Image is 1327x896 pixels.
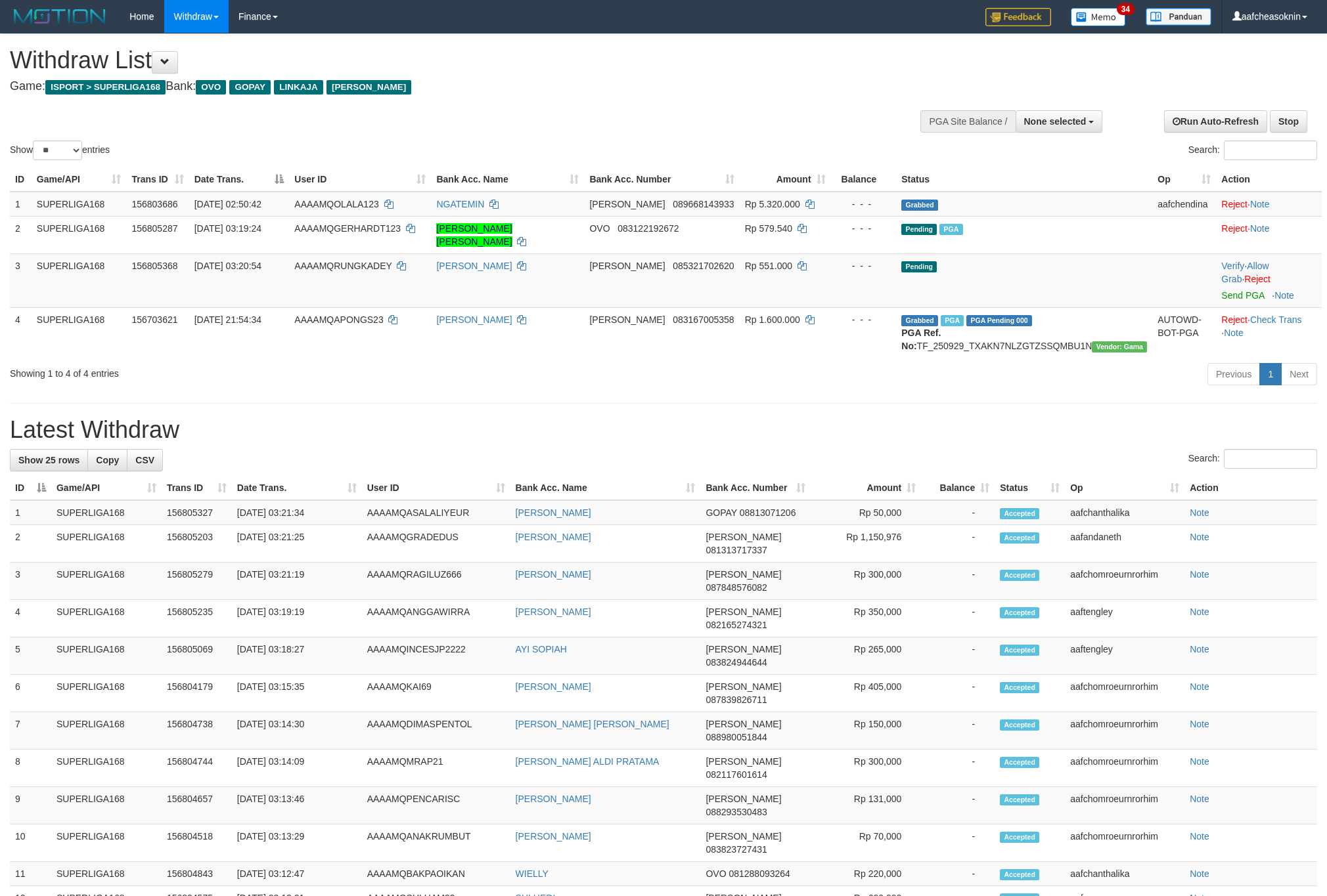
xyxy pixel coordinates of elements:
[362,862,510,886] td: AAAAMQBAKPAOIKAN
[706,532,781,542] span: [PERSON_NAME]
[901,200,938,211] span: Grabbed
[1221,223,1248,234] a: Reject
[289,167,431,192] th: User ID: activate to sort column ascending
[901,328,941,351] b: PGA Ref. No:
[1065,476,1184,500] th: Op: activate to sort column ascending
[921,750,995,787] td: -
[966,315,1032,326] span: PGA Pending
[921,600,995,637] td: -
[1071,8,1126,26] img: Button%20Memo.svg
[1184,476,1317,500] th: Action
[1190,569,1209,580] a: Note
[516,719,669,729] a: [PERSON_NAME] [PERSON_NAME]
[1190,681,1209,692] a: Note
[706,681,781,692] span: [PERSON_NAME]
[618,223,679,234] span: Copy 083122192672 to clipboard
[921,500,995,525] td: -
[1065,637,1184,675] td: aaftengley
[33,140,82,160] select: Showentries
[706,719,781,729] span: [PERSON_NAME]
[162,600,232,637] td: 156805235
[811,637,921,675] td: Rp 265,000
[232,750,362,787] td: [DATE] 03:14:09
[362,563,510,600] td: AAAAMQRAGILUZ666
[1000,508,1039,519] span: Accepted
[1250,314,1302,325] a: Check Trans
[1190,868,1209,879] a: Note
[811,787,921,824] td: Rp 131,000
[1250,199,1270,209] a: Note
[706,694,767,705] span: Copy 087839826711 to clipboard
[706,569,781,580] span: [PERSON_NAME]
[516,569,591,580] a: [PERSON_NAME]
[194,199,261,209] span: [DATE] 02:50:42
[51,712,162,750] td: SUPERLIGA168
[1190,607,1209,617] a: Note
[706,756,781,767] span: [PERSON_NAME]
[706,868,726,879] span: OVO
[811,862,921,886] td: Rp 220,000
[1216,216,1322,253] td: ·
[706,607,781,617] span: [PERSON_NAME]
[1152,167,1216,192] th: Op: activate to sort column ascending
[1216,307,1322,358] td: · ·
[811,563,921,600] td: Rp 300,000
[10,140,110,160] label: Show entries
[896,307,1152,358] td: TF_250929_TXAKN7NLZGTZSSQMBU1N
[32,192,127,217] td: SUPERLIGA168
[10,824,51,862] td: 10
[362,712,510,750] td: AAAAMQDIMASPENTOL
[516,831,591,842] a: [PERSON_NAME]
[436,261,512,271] a: [PERSON_NAME]
[901,315,938,326] span: Grabbed
[1065,862,1184,886] td: aafchanthalika
[362,824,510,862] td: AAAAMQANAKRUMBUT
[1000,682,1039,693] span: Accepted
[232,862,362,886] td: [DATE] 03:12:47
[162,862,232,886] td: 156804843
[1065,787,1184,824] td: aafchomroeurnrorhim
[194,314,261,325] span: [DATE] 21:54:34
[836,313,891,326] div: - - -
[51,500,162,525] td: SUPERLIGA168
[10,600,51,637] td: 4
[1000,719,1039,731] span: Accepted
[811,525,921,563] td: Rp 1,150,976
[431,167,584,192] th: Bank Acc. Name: activate to sort column ascending
[1152,192,1216,217] td: aafchendina
[1065,712,1184,750] td: aafchomroeurnrorhim
[362,675,510,712] td: AAAAMQKAI69
[232,637,362,675] td: [DATE] 03:18:27
[32,216,127,253] td: SUPERLIGA168
[10,192,32,217] td: 1
[326,80,411,95] span: [PERSON_NAME]
[921,862,995,886] td: -
[673,261,734,271] span: Copy 085321702620 to clipboard
[10,216,32,253] td: 2
[706,807,767,817] span: Copy 088293530483 to clipboard
[232,824,362,862] td: [DATE] 03:13:29
[1190,644,1209,654] a: Note
[10,80,872,93] h4: Game: Bank:
[811,500,921,525] td: Rp 50,000
[1221,261,1244,271] a: Verify
[10,476,51,500] th: ID: activate to sort column descending
[1065,563,1184,600] td: aafchomroeurnrorhim
[516,756,660,767] a: [PERSON_NAME] ALDI PRATAMA
[1221,261,1269,284] a: Allow Grab
[745,223,792,234] span: Rp 579.540
[131,223,177,234] span: 156805287
[589,314,665,325] span: [PERSON_NAME]
[362,500,510,525] td: AAAAMQASALALIYEUR
[729,868,790,879] span: Copy 081288093264 to clipboard
[232,476,362,500] th: Date Trans.: activate to sort column ascending
[516,532,591,542] a: [PERSON_NAME]
[1016,110,1103,133] button: None selected
[510,476,701,500] th: Bank Acc. Name: activate to sort column ascending
[274,80,323,95] span: LINKAJA
[10,862,51,886] td: 11
[1065,600,1184,637] td: aaftengley
[706,620,767,630] span: Copy 082165274321 to clipboard
[232,675,362,712] td: [DATE] 03:15:35
[196,80,226,95] span: OVO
